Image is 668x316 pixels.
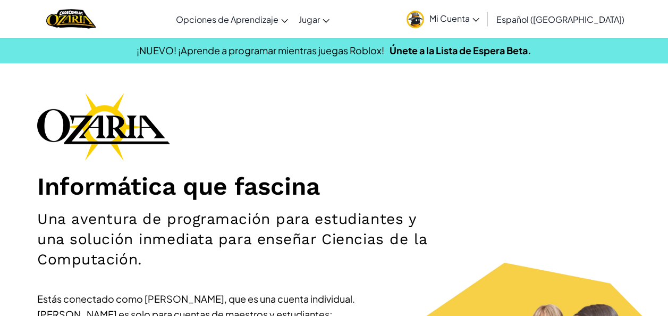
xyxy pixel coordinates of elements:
a: Opciones de Aprendizaje [171,5,293,34]
h1: Informática que fascina [37,171,631,201]
span: ¡NUEVO! ¡Aprende a programar mientras juegas Roblox! [137,44,384,56]
span: Jugar [299,14,320,25]
a: Ozaria by CodeCombat logo [46,8,96,30]
span: Mi Cuenta [429,13,479,24]
a: Mi Cuenta [401,2,485,36]
img: avatar [407,11,424,28]
span: Español ([GEOGRAPHIC_DATA]) [496,14,624,25]
a: Jugar [293,5,335,34]
img: Home [46,8,96,30]
a: Español ([GEOGRAPHIC_DATA]) [491,5,630,34]
img: Ozaria branding logo [37,93,170,161]
span: Opciones de Aprendizaje [176,14,278,25]
a: Únete a la Lista de Espera Beta. [390,44,531,56]
h2: Una aventura de programación para estudiantes y una solución inmediata para enseñar Ciencias de l... [37,209,435,270]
